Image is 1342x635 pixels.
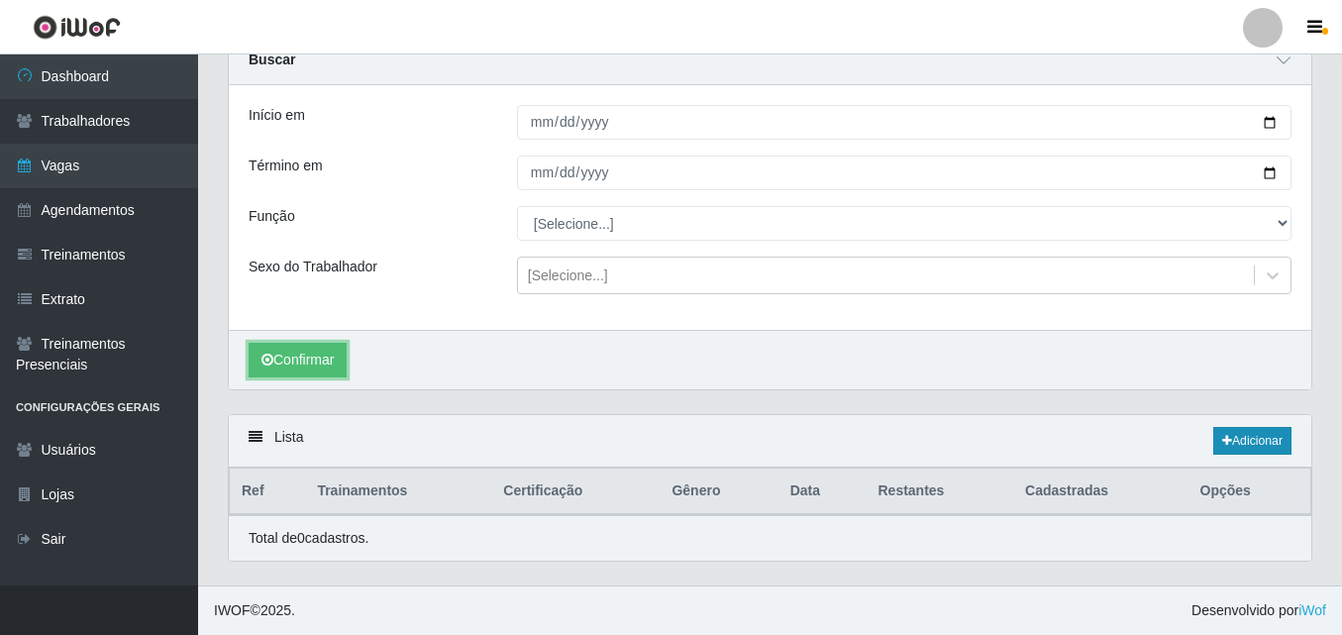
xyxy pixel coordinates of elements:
label: Início em [249,105,305,126]
label: Término em [249,156,323,176]
th: Data [778,469,867,515]
p: Total de 0 cadastros. [249,528,368,549]
button: Confirmar [249,343,347,377]
th: Cadastradas [1013,469,1188,515]
div: [Selecione...] [528,265,608,286]
th: Certificação [491,469,660,515]
a: iWof [1298,602,1326,618]
th: Restantes [866,469,1013,515]
th: Opções [1188,469,1311,515]
label: Função [249,206,295,227]
th: Gênero [660,469,777,515]
input: 00/00/0000 [517,156,1291,190]
input: 00/00/0000 [517,105,1291,140]
img: CoreUI Logo [33,15,121,40]
span: IWOF [214,602,251,618]
span: Desenvolvido por [1191,600,1326,621]
th: Ref [230,469,306,515]
span: © 2025 . [214,600,295,621]
div: Lista [229,415,1311,468]
label: Sexo do Trabalhador [249,257,377,277]
strong: Buscar [249,52,295,67]
th: Trainamentos [305,469,491,515]
a: Adicionar [1213,427,1291,455]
